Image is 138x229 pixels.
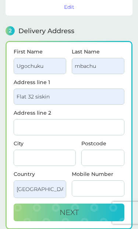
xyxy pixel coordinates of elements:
button: Next [14,204,124,221]
div: Country [14,171,66,177]
label: Mobile Number [72,171,124,177]
label: Address line 1 [14,80,124,85]
button: Edit [64,4,74,10]
span: 2 [6,26,15,35]
label: Last Name [72,49,124,54]
label: Postcode [81,141,124,146]
span: Delivery Address [18,28,74,34]
label: City [14,141,76,146]
label: Address line 2 [14,110,124,115]
span: Next [60,208,79,217]
label: First Name [14,49,66,54]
